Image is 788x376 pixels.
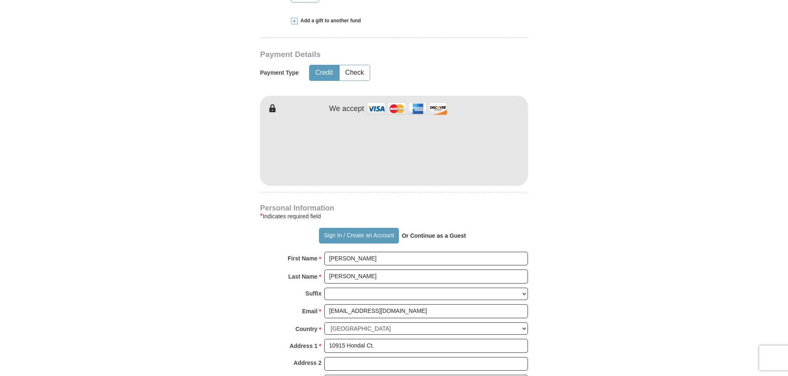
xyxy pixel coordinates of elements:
strong: Email [302,305,317,317]
strong: Suffix [305,288,321,299]
button: Sign In / Create an Account [319,228,399,244]
h3: Payment Details [260,50,470,59]
strong: Country [295,323,318,335]
button: Credit [310,65,339,80]
div: Indicates required field [260,211,528,221]
strong: First Name [288,253,317,264]
img: credit cards accepted [366,100,448,118]
strong: Address 1 [290,340,318,352]
h4: Personal Information [260,205,528,211]
span: Add a gift to another fund [298,17,361,24]
strong: Address 2 [293,357,321,369]
strong: Or Continue as a Guest [402,232,466,239]
button: Check [340,65,370,80]
strong: Last Name [288,271,318,282]
h5: Payment Type [260,69,299,76]
h4: We accept [329,104,364,114]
